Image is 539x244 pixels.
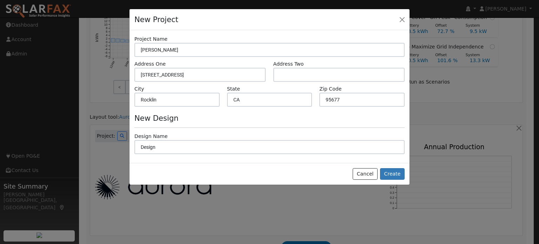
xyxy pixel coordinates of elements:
[380,168,405,180] button: Create
[134,85,144,93] label: City
[227,85,240,93] label: State
[134,133,168,140] label: Design Name
[353,168,378,180] button: Cancel
[134,60,166,68] label: Address One
[134,114,405,123] h4: New Design
[134,35,167,43] label: Project Name
[273,60,304,68] label: Address Two
[134,14,178,25] h4: New Project
[319,85,341,93] label: Zip Code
